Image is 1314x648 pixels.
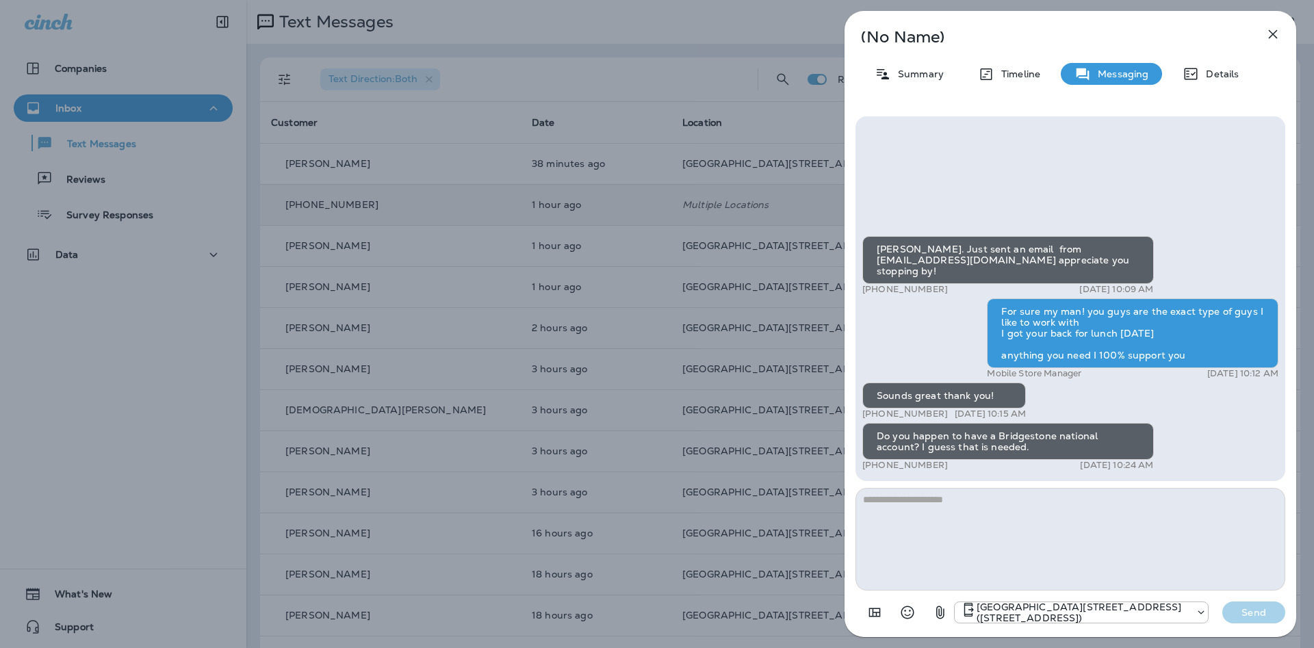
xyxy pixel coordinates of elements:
[891,68,944,79] p: Summary
[862,236,1154,284] div: [PERSON_NAME]. Just sent an email from [EMAIL_ADDRESS][DOMAIN_NAME] appreciate you stopping by!
[862,460,948,471] p: [PHONE_NUMBER]
[1207,368,1278,379] p: [DATE] 10:12 AM
[1091,68,1148,79] p: Messaging
[1079,284,1153,295] p: [DATE] 10:09 AM
[977,601,1189,623] p: [GEOGRAPHIC_DATA][STREET_ADDRESS] ([STREET_ADDRESS])
[994,68,1040,79] p: Timeline
[862,409,948,419] p: [PHONE_NUMBER]
[894,599,921,626] button: Select an emoji
[1199,68,1239,79] p: Details
[861,31,1235,42] p: (No Name)
[861,599,888,626] button: Add in a premade template
[987,368,1081,379] p: Mobile Store Manager
[955,601,1208,623] div: +1 (402) 891-8464
[955,409,1026,419] p: [DATE] 10:15 AM
[987,298,1278,368] div: For sure my man! you guys are the exact type of guys I like to work with I got your back for lunc...
[862,423,1154,460] div: Do you happen to have a Bridgestone national account? I guess that is needed.
[862,284,948,295] p: [PHONE_NUMBER]
[862,383,1026,409] div: Sounds great thank you!
[1080,460,1153,471] p: [DATE] 10:24 AM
